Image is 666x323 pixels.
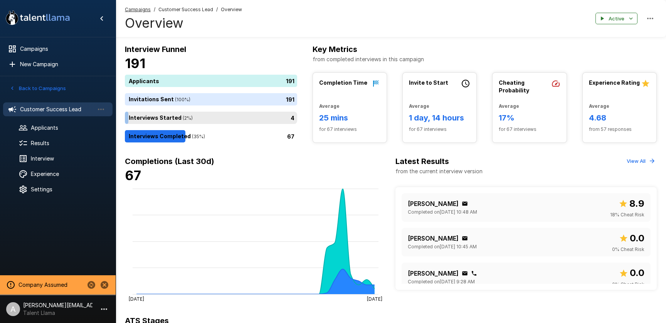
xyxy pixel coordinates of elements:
p: [PERSON_NAME] [408,199,459,208]
b: Key Metrics [313,45,357,54]
span: / [154,6,155,13]
b: Latest Results [395,157,449,166]
div: Click to copy [462,235,468,241]
tspan: [DATE] [367,296,382,301]
u: Campaigns [125,7,151,12]
span: Overall score out of 10 [619,266,644,280]
b: 8.9 [629,198,644,209]
tspan: [DATE] [129,296,144,301]
span: 18 % Cheat Risk [610,211,644,219]
span: / [216,6,218,13]
h6: 17% [499,112,560,124]
button: View All [625,155,657,167]
span: for 67 interviews [499,126,560,133]
p: from completed interviews in this campaign [313,55,657,63]
span: Overall score out of 10 [619,231,644,246]
p: 191 [286,95,294,104]
span: 0 % Cheat Risk [612,246,644,253]
p: [PERSON_NAME] [408,234,459,243]
span: Completed on [DATE] 9:28 AM [408,278,475,286]
div: Click to copy [462,270,468,276]
div: Click to copy [471,270,477,276]
div: Click to copy [462,201,468,207]
h6: 25 mins [319,112,380,124]
span: Completed on [DATE] 10:48 AM [408,208,477,216]
span: Overall score out of 10 [619,196,644,211]
span: from 57 responses [589,126,650,133]
b: Interview Funnel [125,45,186,54]
h4: Overview [125,15,242,31]
b: Average [589,103,609,109]
b: Completions (Last 30d) [125,157,214,166]
span: Overview [221,6,242,13]
b: Cheating Probability [499,79,529,94]
b: 0.0 [630,267,644,278]
p: [PERSON_NAME] [408,269,459,278]
b: Completion Time [319,79,367,86]
b: 67 [125,167,141,183]
button: Active [595,13,637,25]
p: 4 [291,114,294,122]
span: Customer Success Lead [158,6,213,13]
p: 67 [287,132,294,141]
b: Average [409,103,429,109]
b: Experience Rating [589,79,640,86]
h6: 4.68 [589,112,650,124]
b: Average [319,103,340,109]
b: Invite to Start [409,79,448,86]
b: Average [499,103,519,109]
h6: 1 day, 14 hours [409,112,470,124]
b: 191 [125,55,145,71]
span: for 67 interviews [319,126,380,133]
b: 0.0 [630,233,644,244]
span: Completed on [DATE] 10:45 AM [408,243,477,251]
p: from the current interview version [395,167,483,175]
span: 0 % Cheat Risk [612,281,644,288]
p: 191 [286,77,294,85]
span: for 67 interviews [409,126,470,133]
